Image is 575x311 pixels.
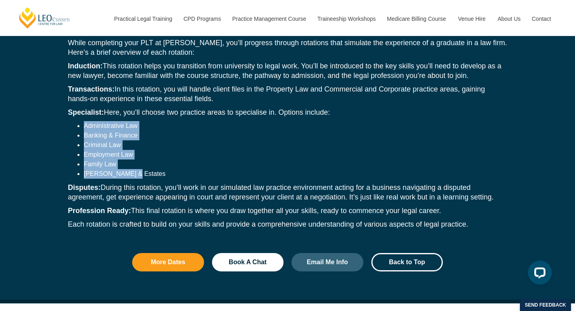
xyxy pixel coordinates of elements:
[84,140,507,150] li: Criminal Law
[68,183,507,202] p: During this rotation, you’ll work in our simulated law practice environment acting for a business...
[68,85,115,93] strong: Transactions:
[68,84,507,104] p: In this rotation, you will handle client files in the Property Law and Commercial and Corporate p...
[108,2,178,36] a: Practical Legal Training
[212,253,284,271] a: Book A Chat
[526,2,557,36] a: Contact
[68,108,104,116] strong: Specialist:
[68,61,507,80] p: This rotation helps you transition from university to legal work. You’ll be introduced to the key...
[18,6,71,29] a: [PERSON_NAME] Centre for Law
[291,253,363,271] a: Email Me Info
[68,62,103,70] strong: Induction:
[68,206,507,215] p: This final rotation is where you draw together all your skills, ready to commence your legal career.
[307,259,348,265] span: Email Me Info
[84,150,507,159] li: Employment Law
[226,2,311,36] a: Practice Management Course
[389,259,425,265] span: Back to Top
[521,257,555,291] iframe: LiveChat chat widget
[452,2,492,36] a: Venue Hire
[84,159,507,169] li: Family Law
[68,38,507,57] p: While completing your PLT at [PERSON_NAME], you’ll progress through rotations that simulate the e...
[68,183,101,191] strong: Disputes:
[68,108,507,117] p: Here, you’ll choose two practice areas to specialise in. Options include:
[151,259,185,265] span: More Dates
[381,2,452,36] a: Medicare Billing Course
[229,259,267,265] span: Book A Chat
[311,2,381,36] a: Traineeship Workshops
[84,169,507,179] li: [PERSON_NAME] & Estates
[84,131,507,140] li: Banking & Finance
[177,2,226,36] a: CPD Programs
[68,219,507,229] p: Each rotation is crafted to build on your skills and provide a comprehensive understanding of var...
[371,253,443,271] a: Back to Top
[132,253,204,271] a: More Dates
[84,121,507,131] li: Administrative Law
[68,207,131,215] strong: Profession Ready:
[492,2,526,36] a: About Us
